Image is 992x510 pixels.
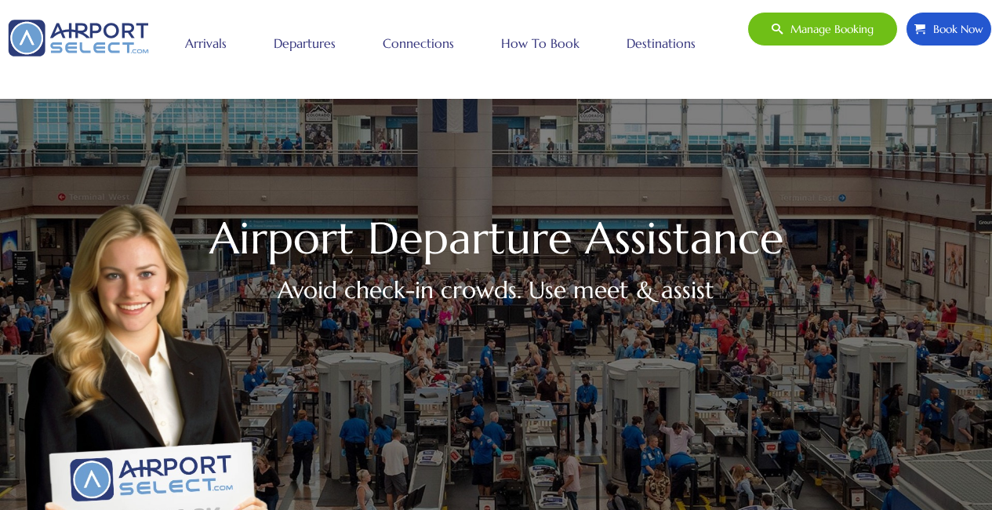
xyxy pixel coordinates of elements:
[379,24,458,63] a: Connections
[497,24,583,63] a: How to book
[925,13,983,46] span: Book Now
[55,272,937,308] h2: Avoid check-in crowds. Use meet & assist
[906,12,992,46] a: Book Now
[270,24,340,63] a: Departures
[747,12,898,46] a: Manage booking
[181,24,231,63] a: Arrivals
[783,13,874,46] span: Manage booking
[55,220,937,257] h1: Airport Departure Assistance
[623,24,699,63] a: Destinations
